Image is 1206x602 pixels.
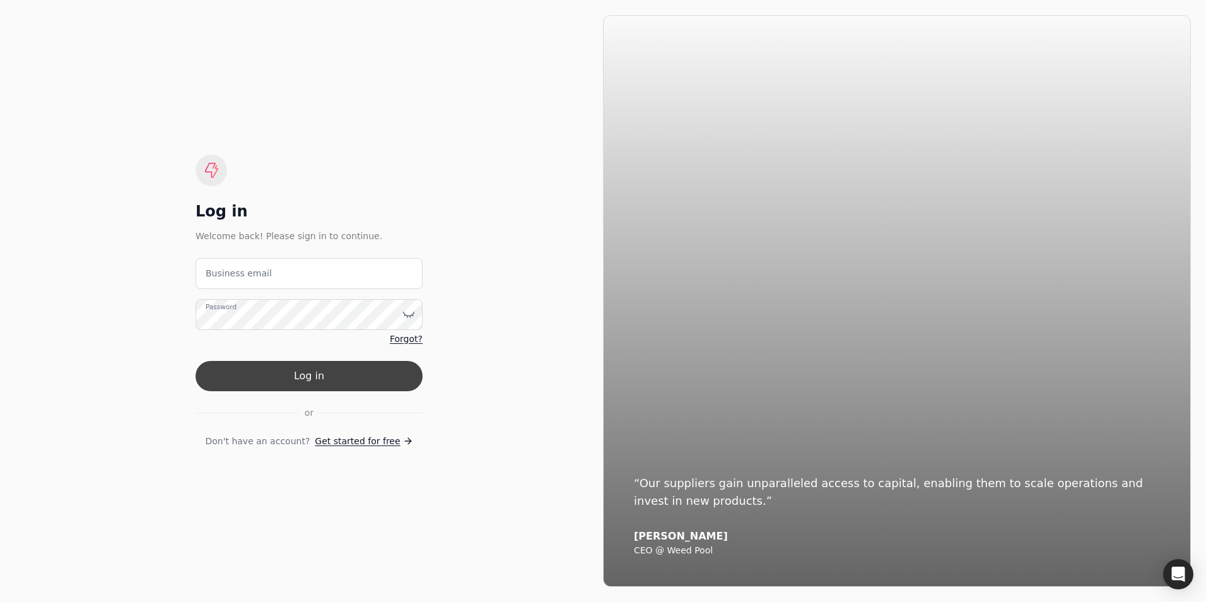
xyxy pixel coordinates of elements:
[634,530,1160,543] div: [PERSON_NAME]
[305,406,313,420] span: or
[196,229,423,243] div: Welcome back! Please sign in to continue.
[315,435,413,448] a: Get started for free
[206,302,237,312] label: Password
[634,475,1160,510] div: “Our suppliers gain unparalleled access to capital, enabling them to scale operations and invest ...
[206,267,272,280] label: Business email
[1163,559,1193,589] div: Open Intercom Messenger
[196,201,423,221] div: Log in
[634,545,1160,557] div: CEO @ Weed Pool
[315,435,400,448] span: Get started for free
[205,435,310,448] span: Don't have an account?
[390,333,423,346] a: Forgot?
[196,361,423,391] button: Log in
